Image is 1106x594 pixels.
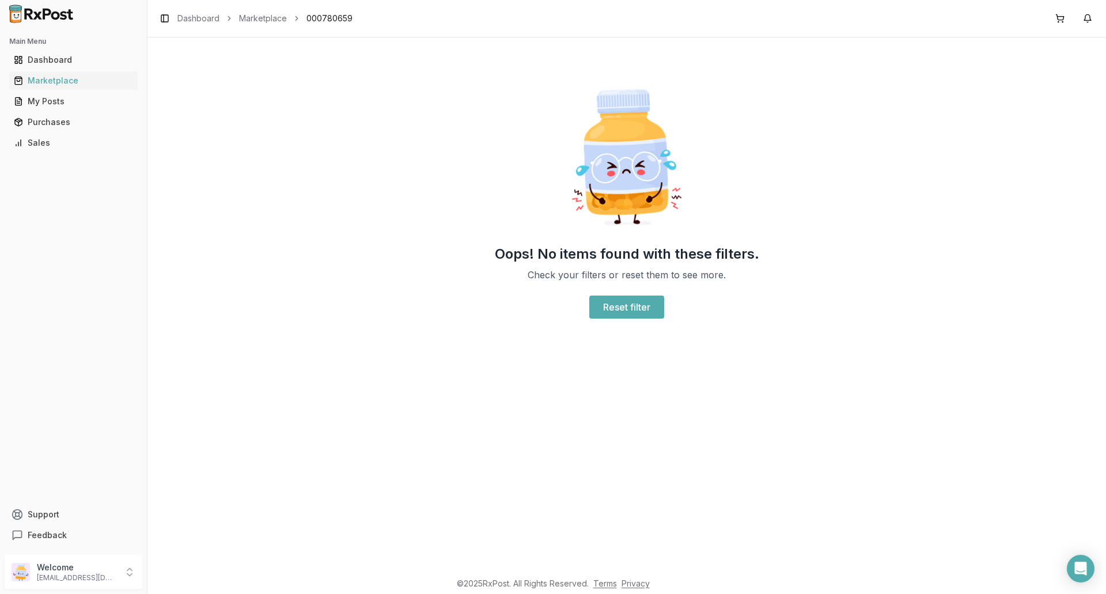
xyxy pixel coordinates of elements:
[9,133,138,153] a: Sales
[5,134,142,152] button: Sales
[5,92,142,111] button: My Posts
[177,13,353,24] nav: breadcrumb
[5,113,142,131] button: Purchases
[5,5,78,23] img: RxPost Logo
[5,525,142,546] button: Feedback
[1067,555,1094,582] div: Open Intercom Messenger
[306,13,353,24] span: 000780659
[14,116,133,128] div: Purchases
[9,50,138,70] a: Dashboard
[37,573,117,582] p: [EMAIL_ADDRESS][DOMAIN_NAME]
[28,529,67,541] span: Feedback
[5,51,142,69] button: Dashboard
[553,84,700,231] img: Sad Pill Bottle
[593,578,617,588] a: Terms
[9,37,138,46] h2: Main Menu
[37,562,117,573] p: Welcome
[9,91,138,112] a: My Posts
[239,13,287,24] a: Marketplace
[622,578,650,588] a: Privacy
[9,70,138,91] a: Marketplace
[5,504,142,525] button: Support
[14,96,133,107] div: My Posts
[14,54,133,66] div: Dashboard
[495,245,759,263] h2: Oops! No items found with these filters.
[14,137,133,149] div: Sales
[14,75,133,86] div: Marketplace
[12,563,30,581] img: User avatar
[177,13,219,24] a: Dashboard
[9,112,138,133] a: Purchases
[5,71,142,90] button: Marketplace
[589,296,664,319] a: Reset filter
[528,268,726,282] p: Check your filters or reset them to see more.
